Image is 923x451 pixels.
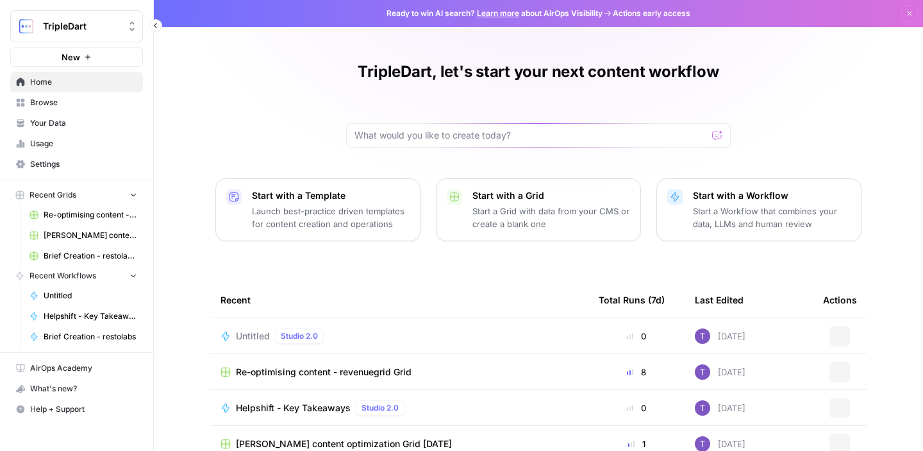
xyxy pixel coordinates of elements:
div: What's new? [11,379,142,398]
p: Start a Grid with data from your CMS or create a blank one [472,205,630,230]
span: Untitled [44,290,137,302]
div: 1 [599,438,674,450]
span: Studio 2.0 [362,402,399,414]
span: Re-optimising content - revenuegrid Grid [236,366,412,379]
div: Actions [823,282,857,318]
span: [PERSON_NAME] content optimization Grid [DATE] [44,230,137,241]
span: TripleDart [43,20,121,33]
button: Workspace: TripleDart [10,10,143,42]
div: 8 [599,366,674,379]
div: 0 [599,402,674,414]
a: Settings [10,154,143,174]
a: Learn more [477,8,519,18]
span: Usage [30,138,137,149]
span: Helpshift - Key Takeaways [44,311,137,322]
img: ogabi26qpshj0n8lpzr7tvse760o [695,364,710,380]
img: ogabi26qpshj0n8lpzr7tvse760o [695,400,710,416]
a: Re-optimising content - revenuegrid Grid [220,366,578,379]
a: AirOps Academy [10,358,143,379]
span: Actions early access [613,8,690,19]
a: [PERSON_NAME] content optimization Grid [DATE] [24,225,143,246]
h1: TripleDart, let's start your next content workflow [358,62,719,82]
p: Start with a Workflow [693,189,851,202]
input: What would you like to create today? [354,129,707,142]
div: Last Edited [695,282,744,318]
img: TripleDart Logo [15,15,38,38]
button: Recent Grids [10,185,143,205]
a: Brief Creation - restolabs Grid (1) [24,246,143,266]
span: Recent Grids [29,189,76,201]
button: What's new? [10,379,143,399]
span: Settings [30,158,137,170]
span: Recent Workflows [29,270,96,282]
div: Recent [220,282,578,318]
p: Launch best-practice driven templates for content creation and operations [252,205,410,230]
span: [PERSON_NAME] content optimization Grid [DATE] [236,438,452,450]
span: Brief Creation - restolabs Grid (1) [44,250,137,262]
a: [PERSON_NAME] content optimization Grid [DATE] [220,438,578,450]
span: Browse [30,97,137,108]
a: Untitled [24,285,143,306]
p: Start a Workflow that combines your data, LLMs and human review [693,205,851,230]
a: Brief Creation - restolabs [24,327,143,347]
span: Untitled [236,330,270,343]
span: Ready to win AI search? about AirOps Visibility [387,8,603,19]
span: Home [30,76,137,88]
span: Brief Creation - restolabs [44,331,137,343]
span: New [62,51,80,64]
span: Studio 2.0 [281,330,318,342]
button: Recent Workflows [10,266,143,285]
div: [DATE] [695,364,745,380]
img: ogabi26qpshj0n8lpzr7tvse760o [695,328,710,344]
span: AirOps Academy [30,362,137,374]
div: [DATE] [695,400,745,416]
a: Your Data [10,113,143,133]
button: Start with a WorkflowStart a Workflow that combines your data, LLMs and human review [656,178,861,241]
a: UntitledStudio 2.0 [220,328,578,344]
a: Helpshift - Key Takeaways [24,306,143,327]
div: 0 [599,330,674,343]
div: [DATE] [695,328,745,344]
button: Help + Support [10,399,143,420]
button: Start with a GridStart a Grid with data from your CMS or create a blank one [436,178,641,241]
p: Start with a Grid [472,189,630,202]
button: Start with a TemplateLaunch best-practice driven templates for content creation and operations [215,178,420,241]
span: Re-optimising content - revenuegrid Grid [44,209,137,221]
a: Browse [10,92,143,113]
span: Help + Support [30,404,137,415]
div: Total Runs (7d) [599,282,665,318]
a: Home [10,72,143,92]
button: New [10,47,143,67]
a: Helpshift - Key TakeawaysStudio 2.0 [220,400,578,416]
a: Usage [10,133,143,154]
span: Helpshift - Key Takeaways [236,402,351,414]
p: Start with a Template [252,189,410,202]
span: Your Data [30,117,137,129]
a: Re-optimising content - revenuegrid Grid [24,205,143,225]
